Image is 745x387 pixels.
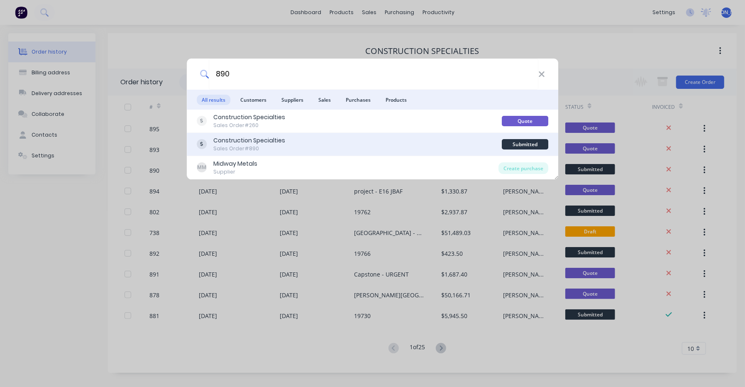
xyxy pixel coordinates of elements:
span: Customers [235,95,271,105]
div: Supplier [213,168,257,176]
span: Products [381,95,412,105]
span: Sales [313,95,336,105]
div: Create purchase [498,162,548,174]
div: Sales Order #260 [213,122,285,129]
div: Construction Specialties [213,136,285,145]
div: Submitted [502,139,549,149]
div: Construction Specialties [213,113,285,122]
div: Quote [502,116,549,126]
span: Purchases [341,95,376,105]
div: Sales Order #890 [213,145,285,152]
div: Midway Metals [213,159,257,168]
div: MM [197,162,207,172]
span: Suppliers [276,95,308,105]
span: All results [197,95,230,105]
input: Start typing a customer or supplier name to create a new order... [209,59,538,90]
